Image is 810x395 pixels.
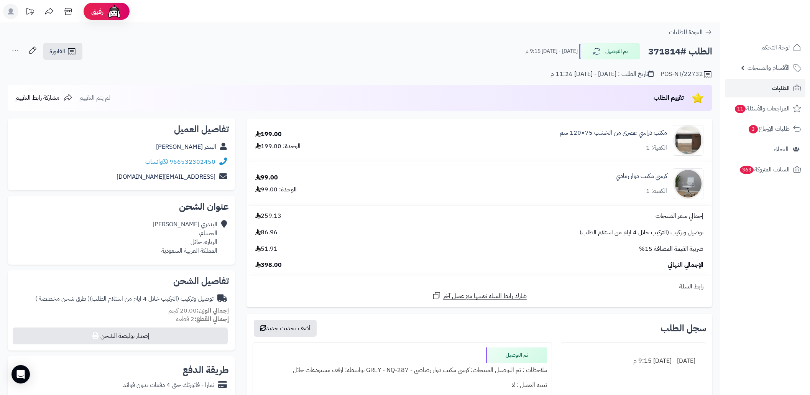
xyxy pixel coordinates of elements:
div: تمارا - فاتورتك حتى 4 دفعات بدون فوائد [123,381,214,390]
div: الكمية: 1 [646,187,667,196]
span: الطلبات [772,83,790,94]
span: 3 [749,125,758,133]
div: رابط السلة [250,282,709,291]
a: شارك رابط السلة نفسها مع عميل آخر [432,291,527,301]
a: المراجعات والأسئلة11 [725,99,805,118]
span: تقييم الطلب [654,93,684,102]
h2: طريقة الدفع [182,365,229,375]
span: الأقسام والمنتجات [748,63,790,73]
span: السلات المتروكة [739,164,790,175]
small: [DATE] - [DATE] 9:15 م [526,48,578,55]
div: 99.00 [255,173,278,182]
h2: عنوان الشحن [14,202,229,211]
a: العملاء [725,140,805,158]
a: [EMAIL_ADDRESS][DOMAIN_NAME] [117,172,215,181]
span: المراجعات والأسئلة [734,103,790,114]
div: الوحدة: 199.00 [255,142,301,151]
div: [DATE] - [DATE] 9:15 م [566,354,701,369]
span: لوحة التحكم [761,42,790,53]
span: 363 [740,166,754,174]
span: 398.00 [255,261,282,270]
span: إجمالي سعر المنتجات [656,212,703,221]
div: الكمية: 1 [646,143,667,152]
span: ضريبة القيمة المضافة 15% [639,245,703,253]
a: كرسي مكتب دوار رمادي [616,172,667,181]
button: أضف تحديث جديد [254,320,317,337]
a: واتساب [145,157,168,166]
div: تنبيه العميل : لا [258,378,547,393]
span: العودة للطلبات [669,28,703,37]
img: logo-2.png [758,19,803,35]
small: 2 قطعة [176,314,229,324]
img: ai-face.png [107,4,122,19]
a: طلبات الإرجاع3 [725,120,805,138]
button: إصدار بوليصة الشحن [13,328,228,344]
span: 86.96 [255,228,278,237]
div: ملاحظات : تم التوصيل المنتجات: كرسي مكتب دوار رصاصي - GREY - NQ-287 بواسطة: ارفف مستودعات حائل [258,363,547,378]
button: تم التوصيل [579,43,640,59]
a: لوحة التحكم [725,38,805,57]
a: البندر [PERSON_NAME] [156,142,216,151]
div: POS-NT/22732 [660,70,712,79]
span: توصيل وتركيب (التركيب خلال 4 ايام من استلام الطلب) [580,228,703,237]
h2: تفاصيل الشحن [14,276,229,286]
a: الفاتورة [43,43,82,60]
div: 199.00 [255,130,282,139]
div: توصيل وتركيب (التركيب خلال 4 ايام من استلام الطلب) [35,295,214,303]
span: الإجمالي النهائي [668,261,703,270]
div: تاريخ الطلب : [DATE] - [DATE] 11:26 م [550,70,654,79]
span: ( طرق شحن مخصصة ) [35,294,90,303]
span: مشاركة رابط التقييم [15,93,59,102]
a: العودة للطلبات [669,28,712,37]
a: تحديثات المنصة [20,4,39,21]
h3: سجل الطلب [660,324,706,333]
div: تم التوصيل [486,347,547,363]
img: 1751106397-1-90x90.jpg [673,125,703,156]
a: الطلبات [725,79,805,97]
span: 51.91 [255,245,278,253]
span: لم يتم التقييم [79,93,110,102]
strong: إجمالي القطع: [194,314,229,324]
h2: الطلب #371814 [648,44,712,59]
img: 1753946067-1-90x90.jpg [673,168,703,199]
h2: تفاصيل العميل [14,125,229,134]
span: 259.13 [255,212,281,221]
small: 20.00 كجم [168,306,229,315]
span: شارك رابط السلة نفسها مع عميل آخر [443,292,527,301]
a: 966532302450 [169,157,215,166]
div: الوحدة: 99.00 [255,185,297,194]
a: مشاركة رابط التقييم [15,93,72,102]
span: طلبات الإرجاع [748,123,790,134]
span: 11 [735,105,746,113]
strong: إجمالي الوزن: [197,306,229,315]
span: العملاء [774,144,789,155]
div: Open Intercom Messenger [12,365,30,383]
div: البندري [PERSON_NAME] الحسام، الزباره، حائل المملكة العربية السعودية [153,220,217,255]
a: السلات المتروكة363 [725,160,805,179]
span: الفاتورة [49,47,65,56]
span: رفيق [91,7,104,16]
a: مكتب دراسي عصري من الخشب 75×120 سم [560,128,667,137]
